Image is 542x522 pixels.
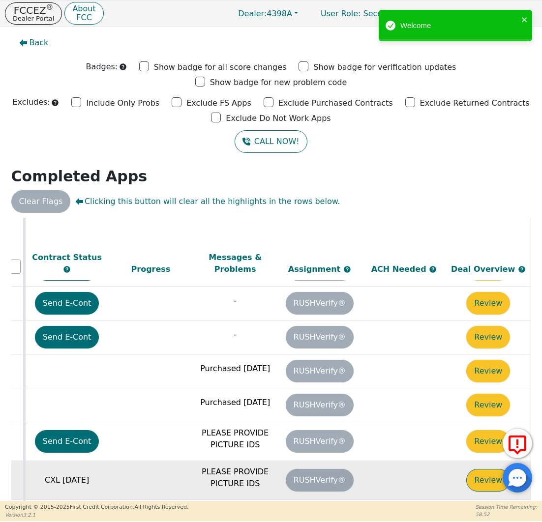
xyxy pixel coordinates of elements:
[35,292,99,315] button: Send E-Cont
[417,6,537,21] button: 4398A:[PERSON_NAME]
[466,394,510,416] button: Review
[238,9,292,18] span: 4398A
[313,61,456,73] p: Show badge for verification updates
[11,168,148,185] strong: Completed Apps
[311,4,415,23] a: User Role: Secondary
[466,360,510,382] button: Review
[476,503,537,511] p: Session Time Remaining:
[400,20,518,31] div: Welcome
[195,397,275,408] p: Purchased [DATE]
[13,15,54,22] p: Dealer Portal
[24,461,109,499] td: CXL [DATE]
[311,4,415,23] p: Secondary
[521,14,528,25] button: close
[75,196,340,207] span: Clicking this button will clear all the highlights in the rows below.
[195,427,275,451] p: PLEASE PROVIDE PICTURE IDS
[420,97,530,109] p: Exclude Returned Contracts
[11,31,57,54] button: Back
[451,264,526,273] span: Deal Overview
[72,5,95,13] p: About
[226,113,331,124] p: Exclude Do Not Work Apps
[30,37,49,49] span: Back
[134,504,188,510] span: All Rights Reserved.
[5,503,188,512] p: Copyright © 2015- 2025 First Credit Corporation.
[195,251,275,275] div: Messages & Problems
[321,9,361,18] span: User Role :
[86,61,118,73] p: Badges:
[195,466,275,490] p: PLEASE PROVIDE PICTURE IDS
[35,326,99,348] button: Send E-Cont
[86,97,159,109] p: Include Only Probs
[5,2,62,25] button: FCCEZ®Dealer Portal
[195,329,275,341] p: -
[235,130,307,153] button: CALL NOW!
[13,5,54,15] p: FCCEZ
[154,61,287,73] p: Show badge for all score changes
[32,252,102,261] span: Contract Status
[466,326,510,348] button: Review
[5,511,188,519] p: Version 3.2.1
[12,96,50,108] p: Excludes:
[466,292,510,315] button: Review
[476,511,537,518] p: 58:52
[111,263,191,275] div: Progress
[72,14,95,22] p: FCC
[186,97,251,109] p: Exclude FS Apps
[371,264,429,273] span: ACH Needed
[228,6,308,21] button: Dealer:4398A
[195,363,275,375] p: Purchased [DATE]
[278,97,393,109] p: Exclude Purchased Contracts
[195,295,275,307] p: -
[288,264,343,273] span: Assignment
[35,430,99,453] button: Send E-Cont
[466,430,510,453] button: Review
[466,469,510,492] button: Review
[503,429,532,458] button: Report Error to FCC
[46,3,54,12] sup: ®
[210,77,347,88] p: Show badge for new problem code
[64,2,103,25] button: AboutFCC
[238,9,267,18] span: Dealer:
